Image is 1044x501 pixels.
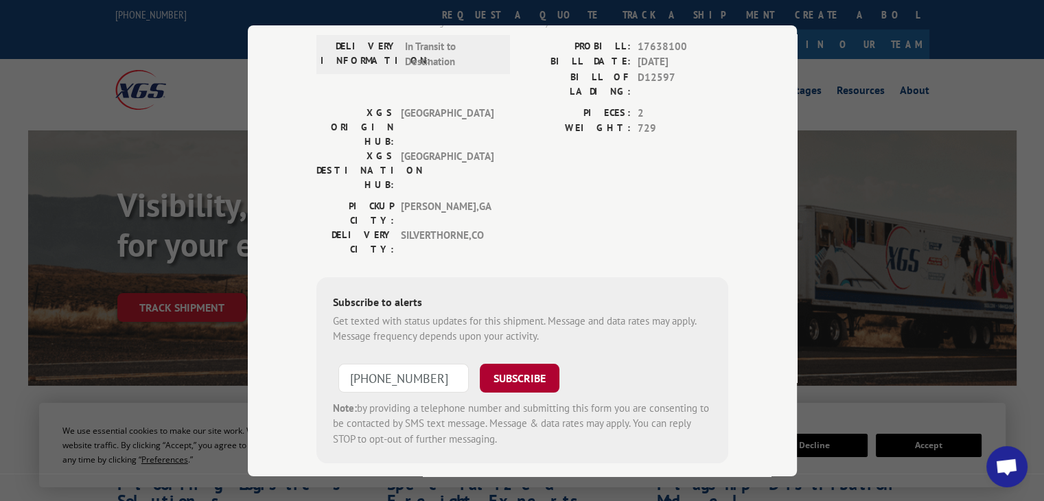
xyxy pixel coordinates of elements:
label: XGS DESTINATION HUB: [316,148,394,191]
label: PICKUP CITY: [316,198,394,227]
span: 2 [638,105,728,121]
span: 729 [638,121,728,137]
span: [DATE] [638,54,728,70]
label: WEIGHT: [522,121,631,137]
div: Open chat [986,446,1028,487]
label: BILL OF LADING: [522,69,631,98]
span: 17638100 [638,38,728,54]
button: SUBSCRIBE [480,363,559,392]
span: [PERSON_NAME] , GA [401,198,494,227]
strong: Note: [333,401,357,414]
span: SILVERTHORNE , CO [401,227,494,256]
div: Get texted with status updates for this shipment. Message and data rates may apply. Message frequ... [333,313,712,344]
label: DELIVERY INFORMATION: [321,38,398,69]
div: Subscribe to alerts [333,293,712,313]
label: DELIVERY CITY: [316,227,394,256]
label: BILL DATE: [522,54,631,70]
input: Phone Number [338,363,469,392]
label: PIECES: [522,105,631,121]
span: D12597 [638,69,728,98]
span: In Transit to Destination [405,38,498,69]
label: PROBILL: [522,38,631,54]
div: The estimated time is using the time zone for the delivery destination. [347,16,728,28]
div: by providing a telephone number and submitting this form you are consenting to be contacted by SM... [333,400,712,447]
span: [GEOGRAPHIC_DATA] [401,105,494,148]
label: XGS ORIGIN HUB: [316,105,394,148]
span: [GEOGRAPHIC_DATA] [401,148,494,191]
